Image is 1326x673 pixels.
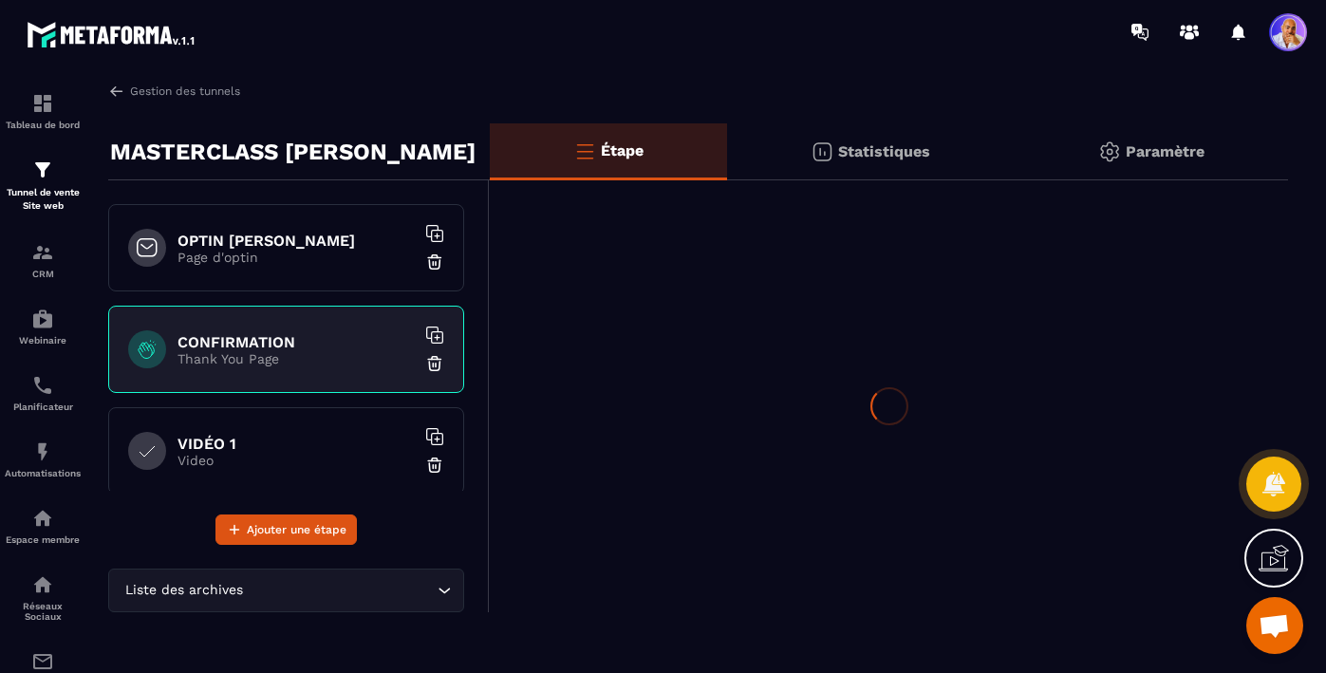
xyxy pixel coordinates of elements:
[5,293,81,360] a: automationsautomationsWebinaire
[5,335,81,346] p: Webinaire
[5,360,81,426] a: schedulerschedulerPlanificateur
[811,140,833,163] img: stats.20deebd0.svg
[177,250,415,265] p: Page d'optin
[31,374,54,397] img: scheduler
[5,426,81,493] a: automationsautomationsAutomatisations
[177,435,415,453] h6: VIDÉO 1
[425,456,444,475] img: trash
[247,520,346,539] span: Ajouter une étape
[31,507,54,530] img: automations
[177,351,415,366] p: Thank You Page
[1098,140,1121,163] img: setting-gr.5f69749f.svg
[5,186,81,213] p: Tunnel de vente Site web
[5,78,81,144] a: formationformationTableau de bord
[601,141,644,159] p: Étape
[27,17,197,51] img: logo
[108,83,125,100] img: arrow
[177,232,415,250] h6: OPTIN [PERSON_NAME]
[215,514,357,545] button: Ajouter une étape
[31,308,54,330] img: automations
[5,269,81,279] p: CRM
[31,573,54,596] img: social-network
[108,569,464,612] div: Search for option
[108,83,240,100] a: Gestion des tunnels
[1246,597,1303,654] div: Ouvrir le chat
[31,159,54,181] img: formation
[5,601,81,622] p: Réseaux Sociaux
[838,142,930,160] p: Statistiques
[5,227,81,293] a: formationformationCRM
[5,534,81,545] p: Espace membre
[247,580,433,601] input: Search for option
[177,333,415,351] h6: CONFIRMATION
[121,580,247,601] span: Liste des archives
[1126,142,1205,160] p: Paramètre
[5,468,81,478] p: Automatisations
[31,241,54,264] img: formation
[31,92,54,115] img: formation
[31,650,54,673] img: email
[425,252,444,271] img: trash
[573,140,596,162] img: bars-o.4a397970.svg
[31,440,54,463] img: automations
[5,402,81,412] p: Planificateur
[177,453,415,468] p: Video
[425,354,444,373] img: trash
[5,120,81,130] p: Tableau de bord
[5,144,81,227] a: formationformationTunnel de vente Site web
[5,559,81,636] a: social-networksocial-networkRéseaux Sociaux
[5,493,81,559] a: automationsautomationsEspace membre
[110,133,476,171] p: MASTERCLASS [PERSON_NAME]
